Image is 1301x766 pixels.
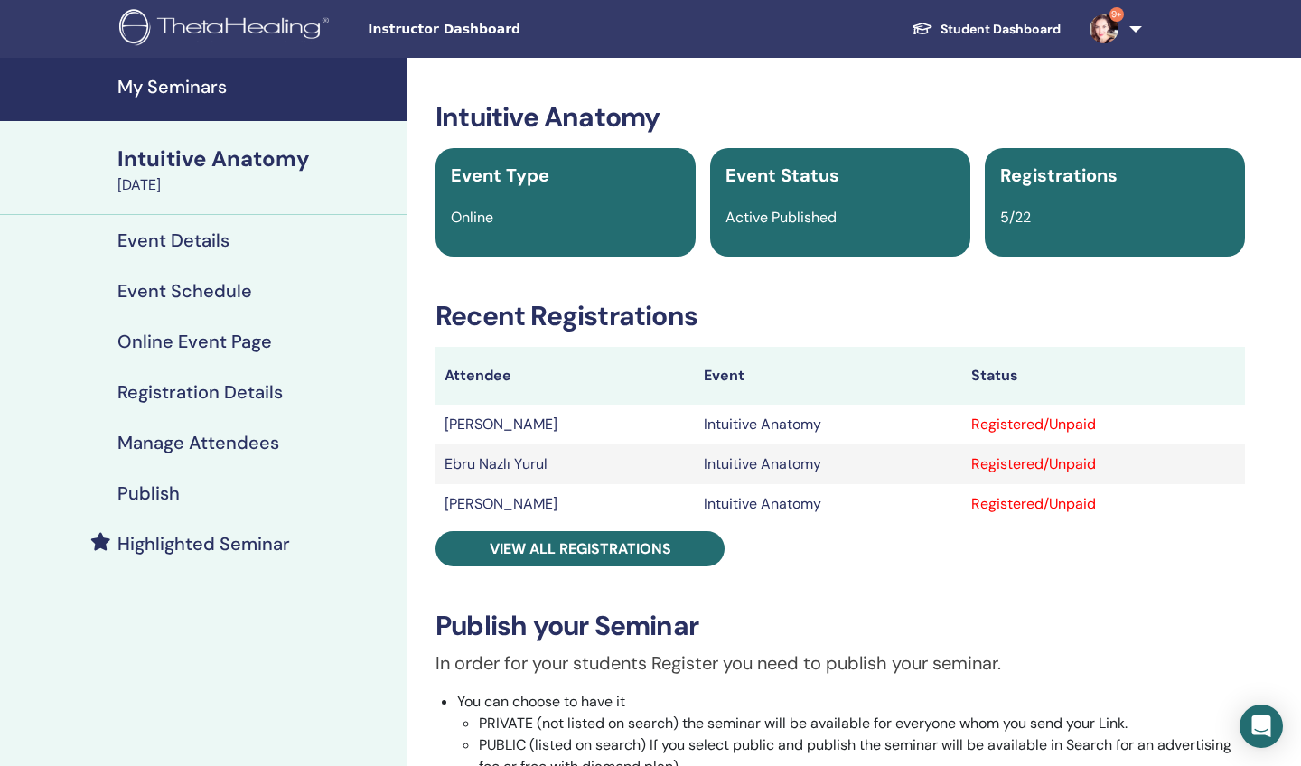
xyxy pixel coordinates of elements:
[107,144,407,196] a: Intuitive Anatomy[DATE]
[1000,163,1118,187] span: Registrations
[117,76,396,98] h4: My Seminars
[117,144,396,174] div: Intuitive Anatomy
[117,533,290,555] h4: Highlighted Seminar
[725,208,837,227] span: Active Published
[435,649,1245,677] p: In order for your students Register you need to publish your seminar.
[695,347,963,405] th: Event
[117,229,229,251] h4: Event Details
[971,414,1236,435] div: Registered/Unpaid
[897,13,1075,46] a: Student Dashboard
[490,539,671,558] span: View all registrations
[451,163,549,187] span: Event Type
[725,163,839,187] span: Event Status
[435,101,1245,134] h3: Intuitive Anatomy
[117,432,279,453] h4: Manage Attendees
[912,21,933,36] img: graduation-cap-white.svg
[695,444,963,484] td: Intuitive Anatomy
[117,174,396,196] div: [DATE]
[1240,705,1283,748] div: Open Intercom Messenger
[435,444,695,484] td: Ebru Nazlı Yurul
[1090,14,1118,43] img: default.jpg
[117,381,283,403] h4: Registration Details
[962,347,1245,405] th: Status
[451,208,493,227] span: Online
[435,347,695,405] th: Attendee
[435,484,695,524] td: [PERSON_NAME]
[695,405,963,444] td: Intuitive Anatomy
[117,280,252,302] h4: Event Schedule
[435,531,725,566] a: View all registrations
[368,20,639,39] span: Instructor Dashboard
[435,610,1245,642] h3: Publish your Seminar
[971,493,1236,515] div: Registered/Unpaid
[119,9,335,50] img: logo.png
[479,713,1245,734] li: PRIVATE (not listed on search) the seminar will be available for everyone whom you send your Link.
[117,482,180,504] h4: Publish
[435,300,1245,332] h3: Recent Registrations
[695,484,963,524] td: Intuitive Anatomy
[971,453,1236,475] div: Registered/Unpaid
[117,331,272,352] h4: Online Event Page
[1109,7,1124,22] span: 9+
[435,405,695,444] td: [PERSON_NAME]
[1000,208,1031,227] span: 5/22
